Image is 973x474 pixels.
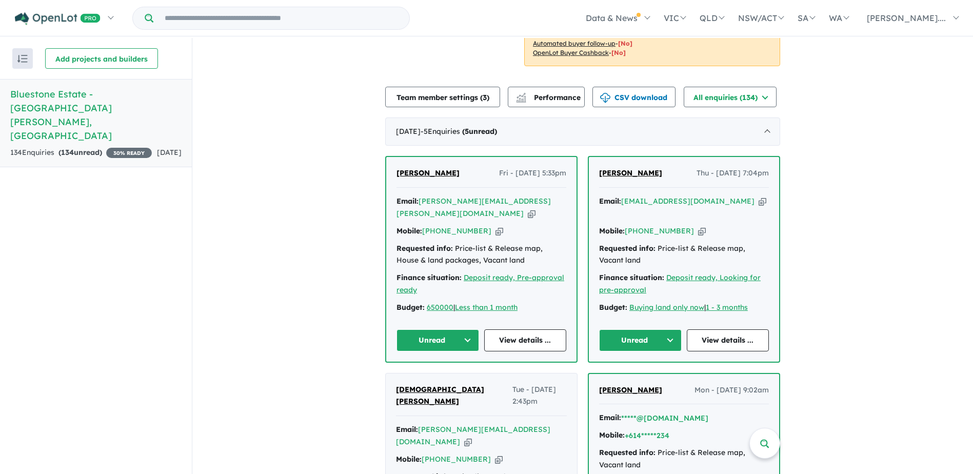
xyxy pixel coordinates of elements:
[599,168,662,177] span: [PERSON_NAME]
[697,167,769,180] span: Thu - [DATE] 7:04pm
[599,273,761,294] a: Deposit ready, Looking for pre-approval
[106,148,152,158] span: 30 % READY
[599,243,769,267] div: Price-list & Release map, Vacant land
[396,226,422,235] strong: Mobile:
[422,455,491,464] a: [PHONE_NUMBER]
[629,303,704,312] a: Buying land only now
[599,273,664,282] strong: Finance situation:
[483,93,487,102] span: 3
[45,48,158,69] button: Add projects and builders
[396,384,512,408] a: [DEMOGRAPHIC_DATA][PERSON_NAME]
[600,93,610,103] img: download icon
[706,303,748,312] a: 1 - 3 months
[533,49,609,56] u: OpenLot Buyer Cashback
[533,30,607,38] u: Social media retargeting
[599,244,656,253] strong: Requested info:
[396,273,462,282] strong: Finance situation:
[58,148,102,157] strong: ( unread)
[396,196,551,218] a: [PERSON_NAME][EMAIL_ADDRESS][PERSON_NAME][DOMAIN_NAME]
[10,147,152,159] div: 134 Enquir ies
[10,87,182,143] h5: Bluestone Estate - [GEOGRAPHIC_DATA][PERSON_NAME] , [GEOGRAPHIC_DATA]
[495,454,503,465] button: Copy
[625,226,694,235] a: [PHONE_NUMBER]
[599,329,682,351] button: Unread
[495,226,503,236] button: Copy
[396,243,566,267] div: Price-list & Release map, House & land packages, Vacant land
[396,244,453,253] strong: Requested info:
[611,49,626,56] span: [No]
[684,87,777,107] button: All enquiries (134)
[599,303,627,312] strong: Budget:
[396,385,484,406] span: [DEMOGRAPHIC_DATA][PERSON_NAME]
[385,87,500,107] button: Team member settings (3)
[155,7,407,29] input: Try estate name, suburb, builder or developer
[385,117,780,146] div: [DATE]
[694,384,769,397] span: Mon - [DATE] 9:02am
[396,425,550,446] a: [PERSON_NAME][EMAIL_ADDRESS][DOMAIN_NAME]
[592,87,676,107] button: CSV download
[599,447,769,471] div: Price-list & Release map, Vacant land
[465,127,469,136] span: 5
[464,437,472,447] button: Copy
[867,13,946,23] span: [PERSON_NAME]....
[518,93,581,102] span: Performance
[421,127,497,136] span: - 5 Enquir ies
[462,127,497,136] strong: ( unread)
[610,30,624,38] span: [No]
[396,196,419,206] strong: Email:
[396,167,460,180] a: [PERSON_NAME]
[61,148,74,157] span: 134
[599,196,621,206] strong: Email:
[599,226,625,235] strong: Mobile:
[157,148,182,157] span: [DATE]
[687,329,769,351] a: View details ...
[396,455,422,464] strong: Mobile:
[599,448,656,457] strong: Requested info:
[396,303,425,312] strong: Budget:
[599,167,662,180] a: [PERSON_NAME]
[599,302,769,314] div: |
[698,226,706,236] button: Copy
[517,93,526,98] img: line-chart.svg
[17,55,28,63] img: sort.svg
[15,12,101,25] img: Openlot PRO Logo White
[499,167,566,180] span: Fri - [DATE] 5:33pm
[396,425,418,434] strong: Email:
[759,196,766,207] button: Copy
[396,302,566,314] div: |
[618,39,632,47] span: [No]
[396,168,460,177] span: [PERSON_NAME]
[533,39,615,47] u: Automated buyer follow-up
[599,384,662,397] a: [PERSON_NAME]
[599,413,621,422] strong: Email:
[599,430,625,440] strong: Mobile:
[621,196,754,206] a: [EMAIL_ADDRESS][DOMAIN_NAME]
[396,329,479,351] button: Unread
[396,273,564,294] a: Deposit ready, Pre-approval ready
[516,96,526,103] img: bar-chart.svg
[427,303,453,312] a: 650000
[455,303,518,312] a: Less than 1 month
[508,87,585,107] button: Performance
[528,208,535,219] button: Copy
[599,385,662,394] span: [PERSON_NAME]
[484,329,567,351] a: View details ...
[512,384,567,408] span: Tue - [DATE] 2:43pm
[422,226,491,235] a: [PHONE_NUMBER]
